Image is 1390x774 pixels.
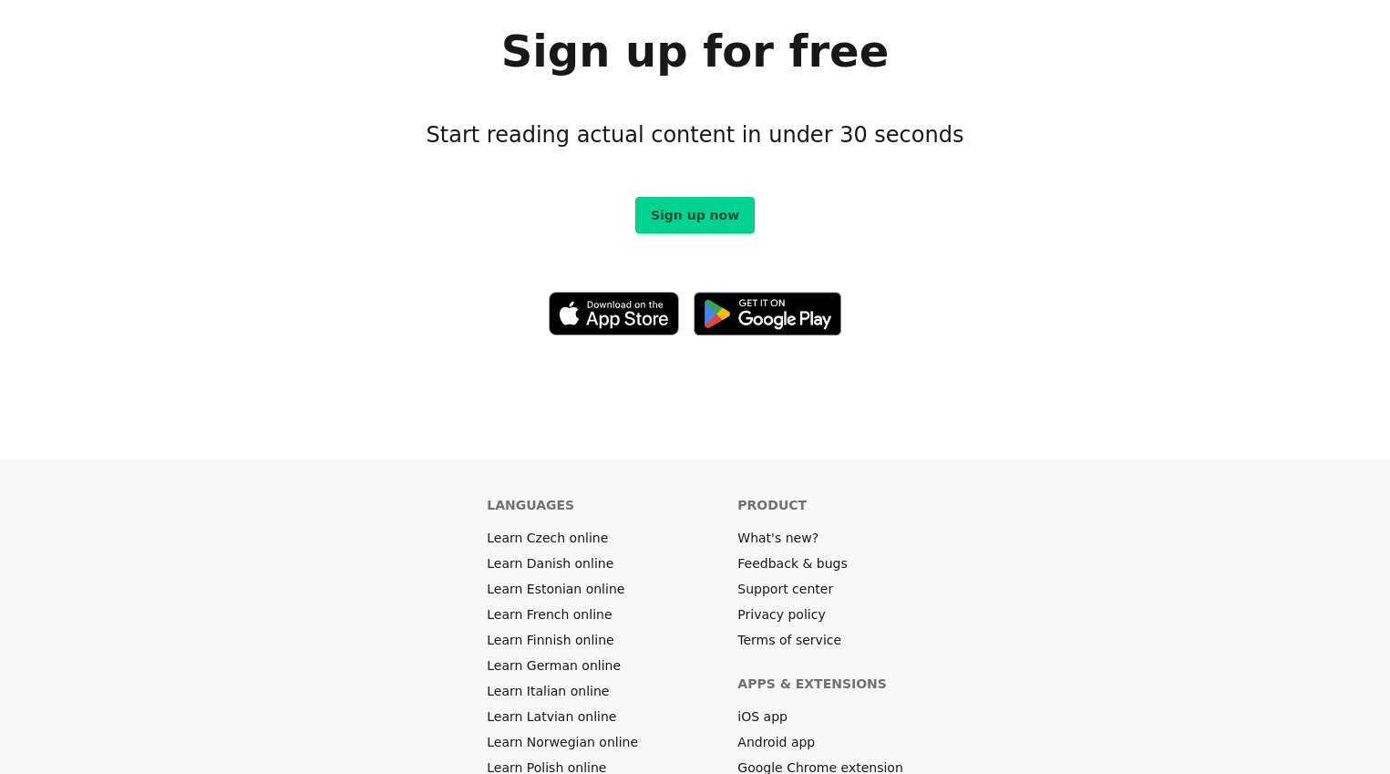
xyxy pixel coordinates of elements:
a: Learn Italian online [487,682,609,700]
a: Learn Danish online [487,554,613,573]
a: Learn German online [487,656,621,675]
h6: Apps & extensions [737,675,887,693]
a: Android app [737,733,815,751]
a: Learn Finnish online [487,631,613,649]
h1: Sign up for free [501,29,889,73]
a: Feedback & bugs [737,554,847,573]
h6: Product [737,496,807,514]
a: Learn Estonian online [487,580,624,598]
a: Learn Czech online [487,529,608,547]
h3: Start reading actual content in under 30 seconds [427,120,964,150]
a: Learn Norwegian online [487,733,638,751]
a: Learn French online [487,605,612,624]
img: Download on the App Store [549,292,680,335]
a: Terms of service [737,631,841,649]
a: Learn Latvian online [487,707,616,726]
a: Sign up now [635,197,755,233]
a: Support center [737,580,833,598]
img: Get it on Google Play [694,292,841,335]
h6: Languages [487,496,574,514]
a: What's new? [737,529,819,547]
a: iOS app [737,707,788,726]
a: Privacy policy [737,605,825,624]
